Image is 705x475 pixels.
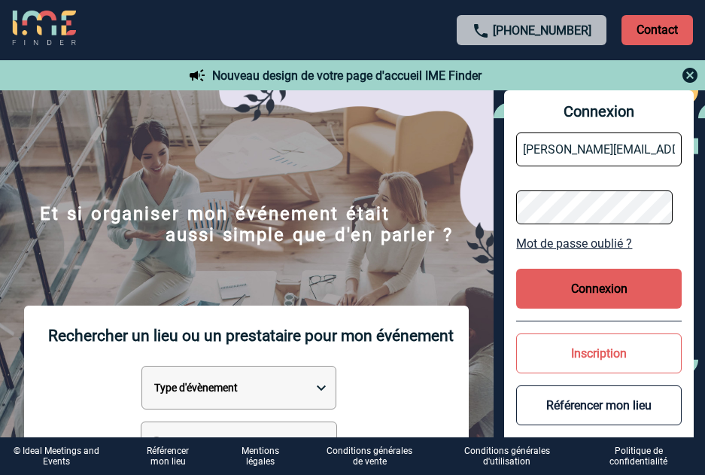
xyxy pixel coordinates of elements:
[235,446,286,467] p: Mentions légales
[322,446,418,467] p: Conditions générales de vente
[516,385,682,425] button: Référencer mon lieu
[516,269,682,309] button: Connexion
[137,446,199,467] a: Référencer mon lieu
[310,446,442,467] a: Conditions générales de vente
[585,446,705,467] a: Politique de confidentialité
[48,306,454,366] p: Rechercher un lieu ou un prestataire pour mon événement
[223,446,310,467] a: Mentions légales
[12,446,101,467] div: © Ideal Meetings and Events
[516,132,682,166] input: Email *
[442,446,585,467] a: Conditions générales d'utilisation
[621,15,693,45] p: Contact
[493,23,591,38] a: [PHONE_NUMBER]
[516,236,682,251] a: Mot de passe oublié ?
[516,333,682,373] button: Inscription
[454,446,561,467] p: Conditions générales d'utilisation
[516,102,682,120] span: Connexion
[472,22,490,40] img: call-24-px.png
[597,446,681,467] p: Politique de confidentialité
